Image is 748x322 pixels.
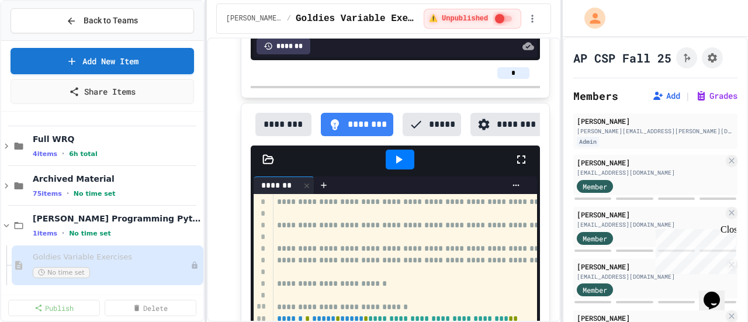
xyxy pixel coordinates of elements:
[429,14,488,23] span: ⚠️ Unpublished
[33,213,201,224] span: [PERSON_NAME] Programming Python
[5,5,81,74] div: Chat with us now!Close
[33,190,62,198] span: 75 items
[33,267,90,278] span: No time set
[577,209,723,220] div: [PERSON_NAME]
[652,90,680,102] button: Add
[287,14,291,23] span: /
[577,137,599,147] div: Admin
[84,15,138,27] span: Back to Teams
[695,90,737,102] button: Grades
[8,300,100,316] a: Publish
[33,252,191,262] span: Goldies Variable Exercises
[583,181,607,192] span: Member
[573,50,671,66] h1: AP CSP Fall 25
[699,275,736,310] iframe: chat widget
[573,88,618,104] h2: Members
[577,168,723,177] div: [EMAIL_ADDRESS][DOMAIN_NAME]
[191,261,199,269] div: Unpublished
[69,230,111,237] span: No time set
[11,8,194,33] button: Back to Teams
[33,174,201,184] span: Archived Material
[33,134,201,144] span: Full WRQ
[424,9,521,29] div: ⚠️ Students cannot see this content! Click the toggle to publish it and make it visible to your c...
[11,79,194,104] a: Share Items
[33,150,57,158] span: 4 items
[33,230,57,237] span: 1 items
[74,190,116,198] span: No time set
[702,47,723,68] button: Assignment Settings
[577,272,723,281] div: [EMAIL_ADDRESS][DOMAIN_NAME]
[577,220,723,229] div: [EMAIL_ADDRESS][DOMAIN_NAME]
[577,261,723,272] div: [PERSON_NAME]
[67,189,69,198] span: •
[685,89,691,103] span: |
[577,127,734,136] div: [PERSON_NAME][EMAIL_ADDRESS][PERSON_NAME][DOMAIN_NAME]
[11,48,194,74] a: Add New Item
[226,14,282,23] span: Goldie Programming Python
[676,47,697,68] button: Click to see fork details
[577,157,723,168] div: [PERSON_NAME]
[572,5,608,32] div: My Account
[583,233,607,244] span: Member
[62,149,64,158] span: •
[105,300,196,316] a: Delete
[62,228,64,238] span: •
[577,116,734,126] div: [PERSON_NAME]
[583,285,607,295] span: Member
[296,12,419,26] span: Goldies Variable Exercises
[69,150,98,158] span: 6h total
[651,224,736,274] iframe: chat widget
